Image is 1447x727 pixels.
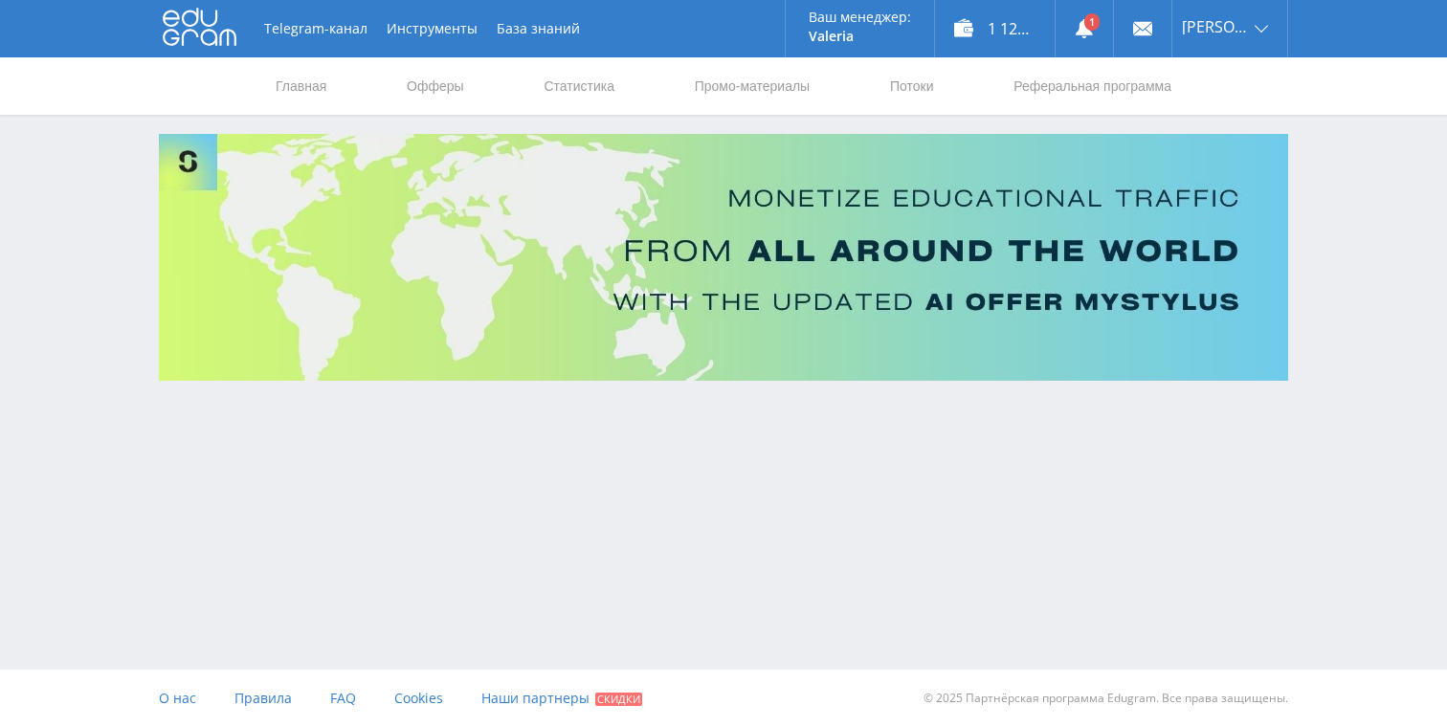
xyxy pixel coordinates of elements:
a: Реферальная программа [1012,57,1173,115]
span: FAQ [330,689,356,707]
span: [PERSON_NAME] [1182,19,1249,34]
a: Cookies [394,670,443,727]
p: Ваш менеджер: [809,10,911,25]
span: Cookies [394,689,443,707]
a: Промо-материалы [693,57,812,115]
a: Потоки [888,57,936,115]
span: Скидки [595,693,642,706]
span: О нас [159,689,196,707]
a: Наши партнеры Скидки [481,670,642,727]
a: FAQ [330,670,356,727]
a: Офферы [405,57,466,115]
a: Статистика [542,57,616,115]
a: Правила [234,670,292,727]
a: Главная [274,57,328,115]
div: © 2025 Партнёрская программа Edugram. Все права защищены. [733,670,1288,727]
span: Правила [234,689,292,707]
img: Banner [159,134,1288,381]
p: Valeria [809,29,911,44]
a: О нас [159,670,196,727]
span: Наши партнеры [481,689,590,707]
